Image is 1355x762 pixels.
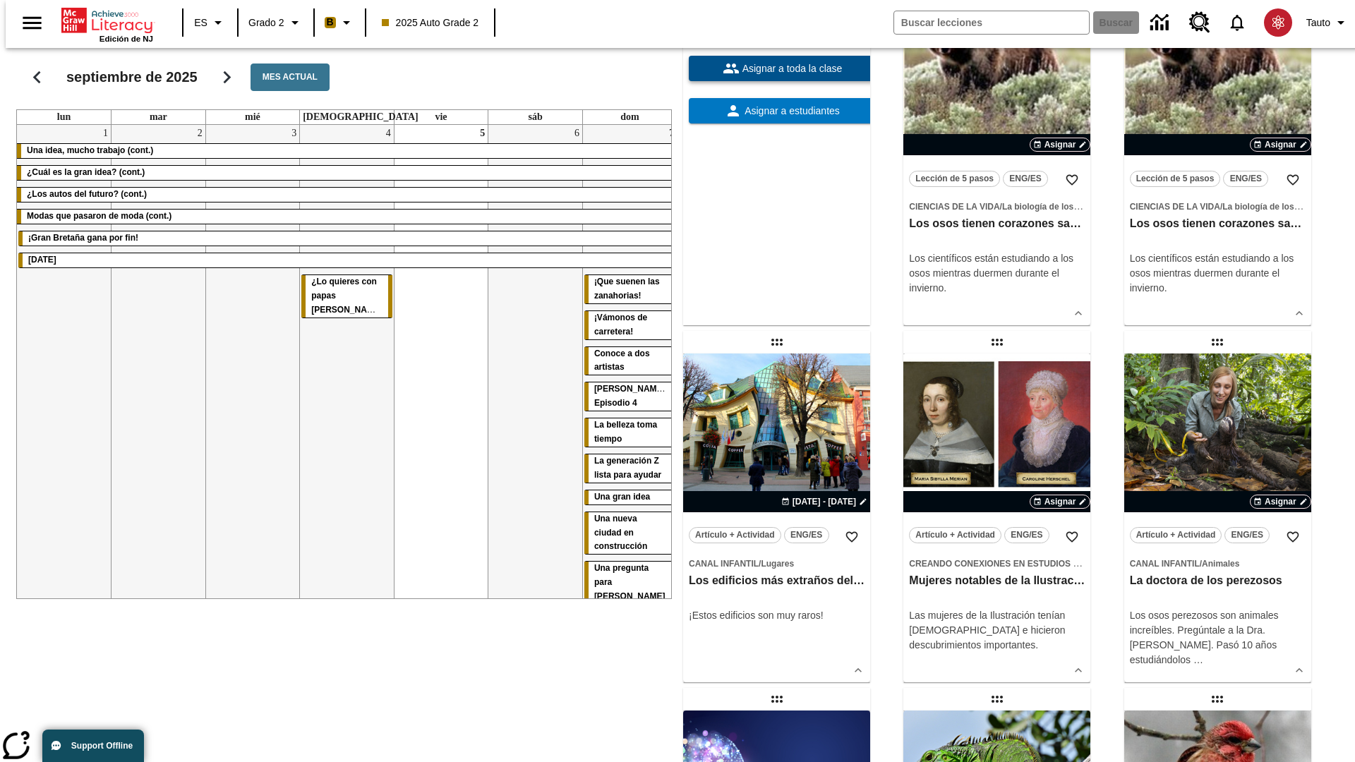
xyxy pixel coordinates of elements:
a: sábado [525,110,545,124]
div: Lección arrastrable: Pregúntale a la científica: Misterios de la mente [766,688,788,710]
button: Asignar Elegir fechas [1250,138,1311,152]
div: Día del Trabajo [18,253,675,267]
a: 2 de septiembre de 2025 [195,125,205,142]
button: Perfil/Configuración [1301,10,1355,35]
div: Modas que pasaron de moda (cont.) [17,210,677,224]
div: Portada [61,5,153,43]
span: ENG/ES [1009,171,1041,186]
span: Ciencias de la Vida [909,202,999,212]
button: Artículo + Actividad [909,527,1001,543]
button: Ver más [1289,303,1310,324]
span: ¿Los autos del futuro? (cont.) [27,189,147,199]
span: Elena Menope: Episodio 4 [594,384,668,408]
span: [DATE] - [DATE] [793,495,856,508]
button: Artículo + Actividad [689,527,781,543]
span: ¡Gran Bretaña gana por fin! [28,233,138,243]
span: Artículo + Actividad [915,528,995,543]
button: Lección de 5 pasos [1130,171,1221,187]
div: Los osos perezosos son animales increíbles. Pregúntale a la Dra. [PERSON_NAME]. Pasó 10 años estu... [1130,608,1306,667]
a: Portada [61,6,153,35]
button: Regresar [19,59,55,95]
span: ES [194,16,207,30]
button: Añadir a mis Favoritas [1059,524,1085,550]
button: Seguir [209,59,245,95]
span: Asignar a estudiantes [742,104,840,119]
a: Notificaciones [1219,4,1255,41]
div: ¿Lo quieres con papas fritas? [301,275,392,317]
button: Asignar a estudiantes [689,98,876,123]
span: 2025 Auto Grade 2 [382,16,479,30]
div: Una gran idea [584,490,675,504]
div: Lección arrastrable: La doctora de los perezosos [1206,331,1229,353]
button: Artículo + Actividad [1130,527,1222,543]
button: Ver más [1068,660,1089,681]
a: 4 de septiembre de 2025 [383,125,394,142]
span: Asignar a toda la clase [740,61,843,76]
button: Asignar Elegir fechas [1030,495,1091,509]
span: Artículo + Actividad [1136,528,1216,543]
a: miércoles [242,110,263,124]
button: Añadir a mis Favoritas [1280,167,1306,193]
button: Asignar Elegir fechas [1250,495,1311,509]
span: ¿Lo quieres con papas fritas? [311,277,387,315]
span: ¡Vámonos de carretera! [594,313,647,337]
h3: Los osos tienen corazones sanos, pero ¿por qué? [909,217,1085,231]
span: Asignar [1265,495,1296,508]
button: Añadir a mis Favoritas [839,524,865,550]
button: Abrir el menú lateral [11,2,53,44]
a: Centro de recursos, Se abrirá en una pestaña nueva. [1181,4,1219,42]
span: Tema: Canal Infantil/Lugares [689,556,865,571]
span: Edición de NJ [100,35,153,43]
button: Mes actual [251,64,330,91]
span: ENG/ES [1231,528,1263,543]
div: Lección arrastrable: Ahora las aves van más al norte [1206,688,1229,710]
button: Ver más [848,660,869,681]
span: Support Offline [71,741,133,751]
span: Canal Infantil [1130,559,1200,569]
span: ENG/ES [1011,528,1042,543]
div: La belleza toma tiempo [584,418,675,447]
div: Una pregunta para Joplin [584,562,675,605]
button: ENG/ES [1223,171,1268,187]
button: Asignar Elegir fechas [1030,138,1091,152]
button: ENG/ES [1003,171,1048,187]
div: lesson details [1124,353,1311,682]
td: 3 de septiembre de 2025 [205,125,300,611]
button: Añadir a mis Favoritas [1059,167,1085,193]
span: Tema: Ciencias de la Vida/La biología de los sistemas humanos y la salud [909,199,1085,214]
span: … [1193,654,1203,665]
div: Lección arrastrable: Lluvia de iguanas [986,688,1008,710]
button: Añadir a mis Favoritas [1280,524,1306,550]
span: Tema: Canal Infantil/Animales [1130,556,1306,571]
span: Tauto [1306,16,1330,30]
span: ¿Cuál es la gran idea? (cont.) [27,167,145,177]
div: ¿Cuál es la gran idea? (cont.) [17,166,677,180]
a: lunes [54,110,73,124]
div: ¿Los autos del futuro? (cont.) [17,188,677,202]
a: 3 de septiembre de 2025 [289,125,299,142]
td: 7 de septiembre de 2025 [582,125,677,611]
td: 2 de septiembre de 2025 [112,125,206,611]
span: Canal Infantil [689,559,759,569]
div: ¡Estos edificios son muy raros! [689,608,865,623]
div: La generación Z lista para ayudar [584,454,675,483]
button: Lección de 5 pasos [909,171,1000,187]
span: Modas que pasaron de moda (cont.) [27,211,171,221]
a: Centro de información [1142,4,1181,42]
div: ¡Que suenen las zanahorias! [584,275,675,303]
button: Asignar a toda la clase [689,56,876,81]
h2: septiembre de 2025 [66,69,198,86]
h3: Los osos tienen corazones sanos, pero ¿por qué? [1130,217,1306,231]
span: Una nueva ciudad en construcción [594,514,647,552]
span: Asignar [1044,138,1076,151]
span: ENG/ES [790,528,822,543]
td: 5 de septiembre de 2025 [394,125,488,611]
div: lesson details [903,353,1090,682]
span: Asignar [1265,138,1296,151]
button: Grado: Grado 2, Elige un grado [243,10,309,35]
button: Lenguaje: ES, Selecciona un idioma [188,10,233,35]
a: 6 de septiembre de 2025 [572,125,582,142]
span: La belleza toma tiempo [594,420,657,444]
td: 1 de septiembre de 2025 [17,125,112,611]
span: Creando conexiones en Estudios Sociales [909,559,1116,569]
